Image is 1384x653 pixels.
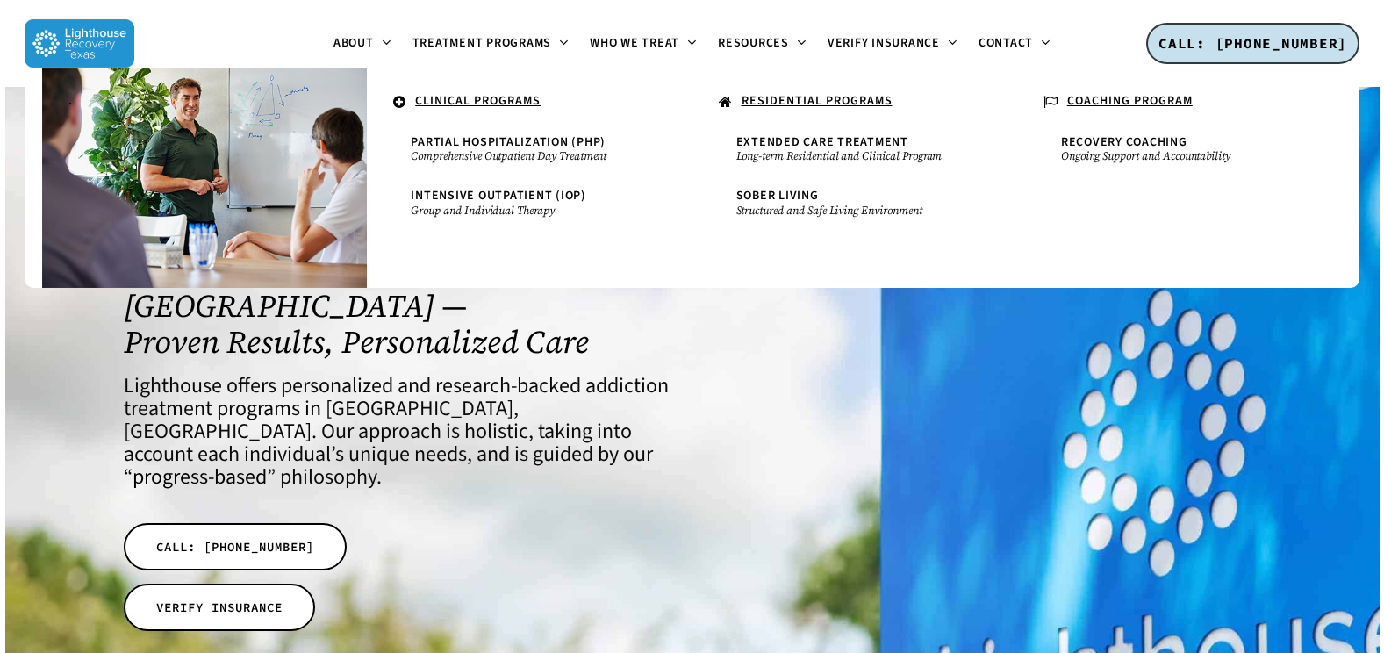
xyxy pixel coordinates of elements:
a: Contact [968,37,1061,51]
small: Group and Individual Therapy [411,204,648,218]
a: RESIDENTIAL PROGRAMS [710,86,1000,119]
small: Ongoing Support and Accountability [1061,149,1298,163]
a: Sober LivingStructured and Safe Living Environment [728,181,982,226]
u: RESIDENTIAL PROGRAMS [742,92,893,110]
a: Extended Care TreatmentLong-term Residential and Clinical Program [728,127,982,172]
span: About [333,34,374,52]
small: Comprehensive Outpatient Day Treatment [411,149,648,163]
span: CALL: [PHONE_NUMBER] [156,538,314,556]
span: Sober Living [736,187,819,205]
a: progress-based [133,462,267,492]
a: . [60,86,349,117]
span: Resources [718,34,789,52]
span: Extended Care Treatment [736,133,908,151]
span: Intensive Outpatient (IOP) [411,187,586,205]
h1: Top-Rated Addiction Treatment Center in [GEOGRAPHIC_DATA], [GEOGRAPHIC_DATA] — Proven Results, Pe... [124,216,669,360]
a: Who We Treat [579,37,707,51]
span: CALL: [PHONE_NUMBER] [1158,34,1347,52]
a: CLINICAL PROGRAMS [384,86,674,119]
span: Treatment Programs [412,34,552,52]
img: Lighthouse Recovery Texas [25,19,134,68]
span: Who We Treat [590,34,679,52]
u: COACHING PROGRAM [1067,92,1193,110]
a: About [323,37,402,51]
a: Verify Insurance [817,37,968,51]
span: . [68,92,73,110]
a: Recovery CoachingOngoing Support and Accountability [1052,127,1307,172]
a: VERIFY INSURANCE [124,584,315,631]
span: Contact [979,34,1033,52]
a: Intensive Outpatient (IOP)Group and Individual Therapy [402,181,656,226]
span: Partial Hospitalization (PHP) [411,133,606,151]
h4: Lighthouse offers personalized and research-backed addiction treatment programs in [GEOGRAPHIC_DA... [124,375,669,489]
small: Structured and Safe Living Environment [736,204,973,218]
u: CLINICAL PROGRAMS [415,92,541,110]
span: VERIFY INSURANCE [156,599,283,616]
a: CALL: [PHONE_NUMBER] [124,523,347,570]
a: COACHING PROGRAM [1035,86,1324,119]
small: Long-term Residential and Clinical Program [736,149,973,163]
a: Partial Hospitalization (PHP)Comprehensive Outpatient Day Treatment [402,127,656,172]
span: Recovery Coaching [1061,133,1187,151]
span: Verify Insurance [828,34,940,52]
a: CALL: [PHONE_NUMBER] [1146,23,1359,65]
a: Treatment Programs [402,37,580,51]
a: Resources [707,37,817,51]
